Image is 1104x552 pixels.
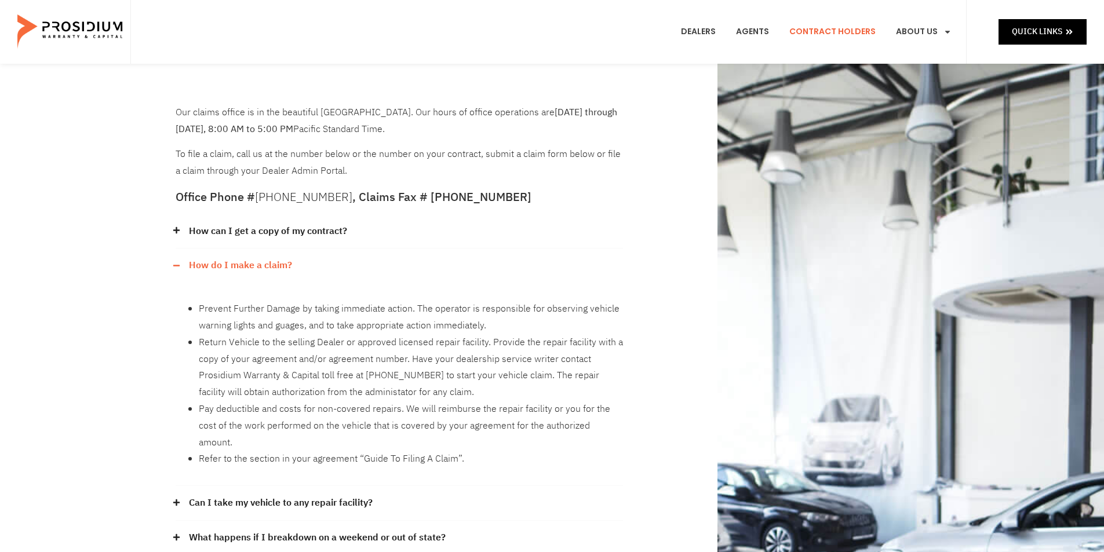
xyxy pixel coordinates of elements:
a: How do I make a claim? [189,257,292,274]
li: Refer to the section in your agreement “Guide To Filing A Claim”. [199,451,623,467]
h5: Office Phone # , Claims Fax # [PHONE_NUMBER] [176,191,623,203]
nav: Menu [672,10,960,53]
div: How do I make a claim? [176,248,623,283]
li: Pay deductible and costs for non-covered repairs. We will reimburse the repair facility or you fo... [199,401,623,451]
a: [PHONE_NUMBER] [255,188,352,206]
a: How can I get a copy of my contract? [189,223,347,240]
a: Contract Holders [781,10,884,53]
p: Our claims office is in the beautiful [GEOGRAPHIC_DATA]. Our hours of office operations are Pacif... [176,104,623,138]
a: Agents [727,10,778,53]
li: Return Vehicle to the selling Dealer or approved licensed repair facility. Provide the repair fac... [199,334,623,401]
div: How can I get a copy of my contract? [176,214,623,249]
li: Prevent Further Damage by taking immediate action. The operator is responsible for observing vehi... [199,301,623,334]
a: Can I take my vehicle to any repair facility? [189,495,373,511]
div: To file a claim, call us at the number below or the number on your contract, submit a claim form ... [176,104,623,180]
b: [DATE] through [DATE], 8:00 AM to 5:00 PM [176,105,617,136]
a: What happens if I breakdown on a weekend or out of state? [189,529,446,546]
a: Dealers [672,10,724,53]
a: About Us [887,10,960,53]
a: Quick Links [999,19,1087,44]
div: How do I make a claim? [176,283,623,486]
div: Can I take my vehicle to any repair facility? [176,486,623,521]
span: Quick Links [1012,24,1062,39]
